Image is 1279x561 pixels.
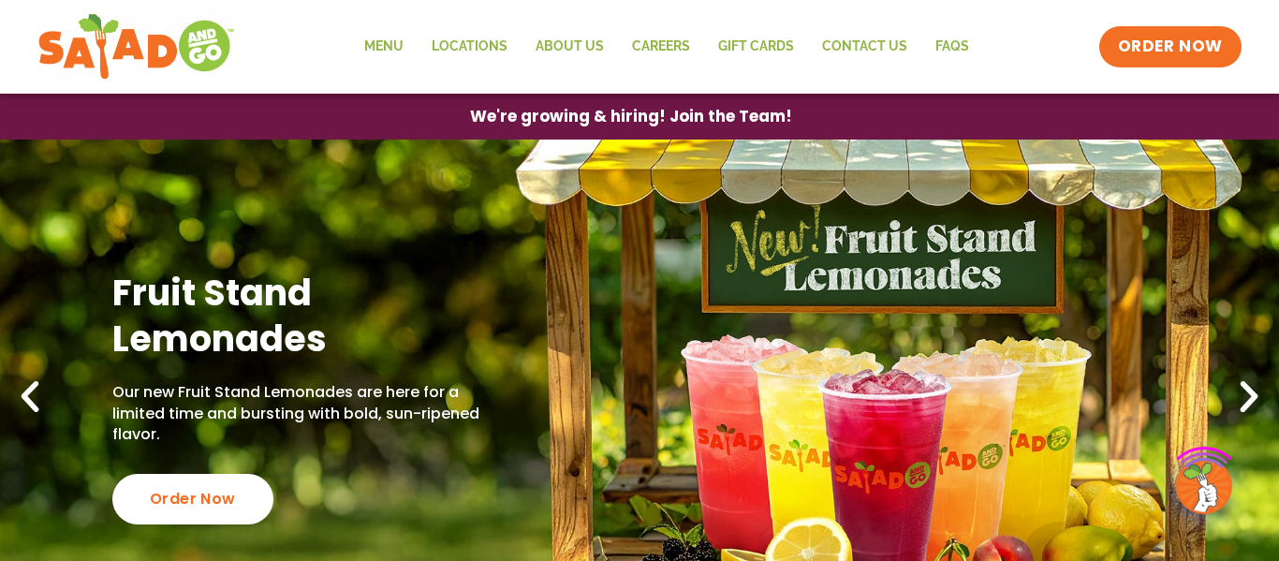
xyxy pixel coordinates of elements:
a: ORDER NOW [1099,26,1242,67]
div: Order Now [112,474,273,524]
a: FAQs [921,25,983,68]
a: About Us [522,25,618,68]
span: We're growing & hiring! Join the Team! [470,109,792,125]
img: new-SAG-logo-768×292 [37,9,235,84]
a: GIFT CARDS [704,25,808,68]
h2: Fruit Stand Lemonades [112,270,497,362]
p: Our new Fruit Stand Lemonades are here for a limited time and bursting with bold, sun-ripened fla... [112,382,497,445]
a: We're growing & hiring! Join the Team! [442,95,820,139]
a: Contact Us [808,25,921,68]
a: Menu [350,25,418,68]
span: ORDER NOW [1118,36,1223,58]
a: Careers [618,25,704,68]
a: Locations [418,25,522,68]
nav: Menu [350,25,983,68]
